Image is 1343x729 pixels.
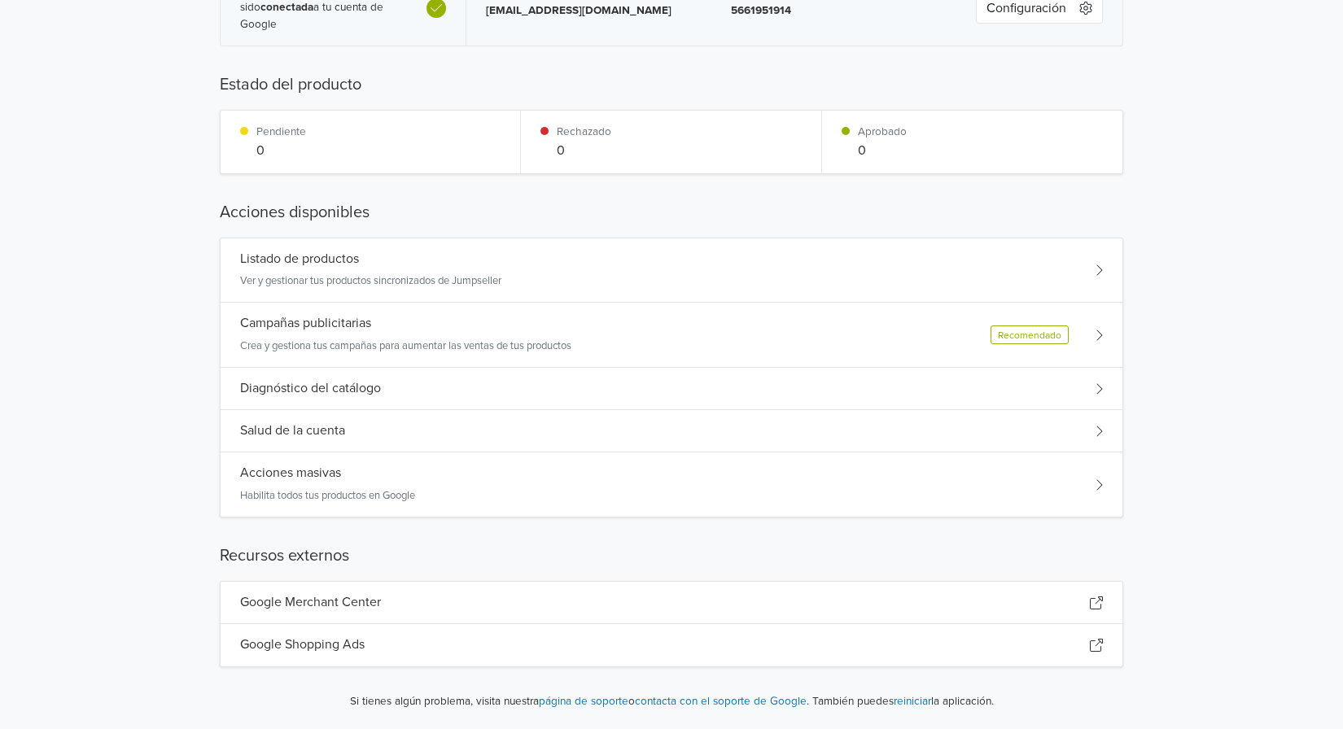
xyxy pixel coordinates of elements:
p: 5661951914 [731,2,937,19]
h5: Campañas publicitarias [240,316,371,331]
p: 0 [557,141,611,160]
div: Acciones masivasHabilita todos tus productos en Google [221,452,1122,517]
h5: Estado del producto [220,72,1123,97]
div: Pendiente0 [221,111,521,172]
h5: Google Shopping Ads [240,637,365,653]
a: contacta con el soporte de Google [635,695,807,708]
a: reiniciar [894,695,931,708]
p: Habilita todos tus productos en Google [240,488,415,504]
p: Ver y gestionar tus productos sincronizados de Jumpseller [240,273,501,290]
p: 0 [256,141,306,160]
div: Listado de productosVer y gestionar tus productos sincronizados de Jumpseller [221,238,1122,303]
p: Rechazado [557,124,611,140]
a: página de soporte [539,695,628,708]
h5: Salud de la cuenta [240,423,345,439]
p: [EMAIL_ADDRESS][DOMAIN_NAME] [486,2,692,19]
div: Salud de la cuenta [221,410,1122,452]
h5: Google Merchant Center [240,595,381,610]
b: conectada [260,1,313,14]
div: Rechazado0 [521,111,821,172]
h5: Listado de productos [240,251,359,267]
p: 0 [858,141,907,160]
h5: Acciones disponibles [220,200,1123,225]
span: Si tienes algún problema, visita nuestra o . También puedes la aplicación. [239,693,1104,709]
h5: Recursos externos [220,543,1123,568]
div: Diagnóstico del catálogo [221,368,1122,410]
h5: Diagnóstico del catálogo [240,381,381,396]
div: Recomendado [991,325,1069,344]
p: Crea y gestiona tus campañas para aumentar las ventas de tus productos [240,338,571,355]
div: Google Shopping Ads [221,624,1122,666]
div: Campañas publicitariasCrea y gestiona tus campañas para aumentar las ventas de tus productosRecom... [221,303,1122,368]
h5: Acciones masivas [240,465,341,481]
p: Pendiente [256,124,306,140]
p: Aprobado [858,124,907,140]
div: Google Merchant Center [221,582,1122,624]
div: Aprobado0 [822,111,1122,172]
